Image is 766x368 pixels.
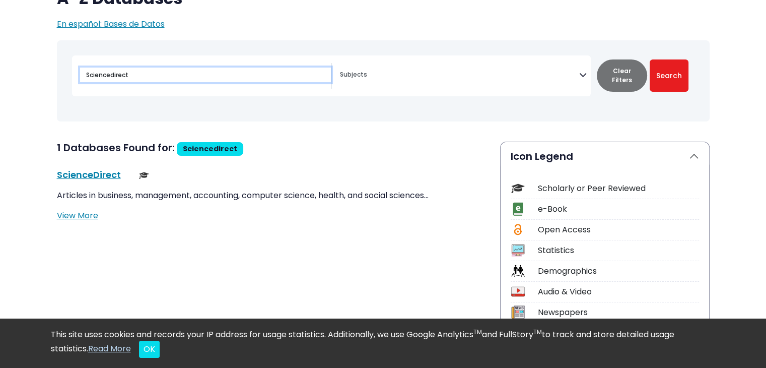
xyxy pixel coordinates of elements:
span: 1 Databases Found for: [57,141,175,155]
div: e-Book [538,203,699,215]
button: Icon Legend [501,142,709,170]
img: Icon Open Access [512,223,524,236]
a: ScienceDirect [57,168,121,181]
button: Submit for Search Results [650,59,688,92]
img: Icon e-Book [511,202,525,216]
img: Scholarly or Peer Reviewed [139,170,149,180]
a: En español: Bases de Datos [57,18,165,30]
nav: Search filters [57,40,710,121]
div: Scholarly or Peer Reviewed [538,182,699,195]
img: Icon Newspapers [511,305,525,319]
a: Read More [88,343,131,354]
sup: TM [473,328,482,336]
span: Sciencedirect [183,144,237,154]
textarea: Search [340,72,579,80]
button: Clear Filters [597,59,647,92]
a: View More [57,210,98,221]
img: Icon Audio & Video [511,285,525,298]
p: Articles in business, management, accounting, computer science, health, and social sciences… [57,190,488,202]
div: Newspapers [538,306,699,319]
div: Statistics [538,244,699,257]
img: Icon Statistics [511,243,525,257]
img: Icon Scholarly or Peer Reviewed [511,181,525,195]
img: Icon Demographics [511,264,525,278]
sup: TM [533,328,542,336]
div: Demographics [538,265,699,277]
div: Open Access [538,224,699,236]
div: Audio & Video [538,286,699,298]
input: Search database by title or keyword [80,68,331,82]
div: This site uses cookies and records your IP address for usage statistics. Additionally, we use Goo... [51,329,716,358]
button: Close [139,341,160,358]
